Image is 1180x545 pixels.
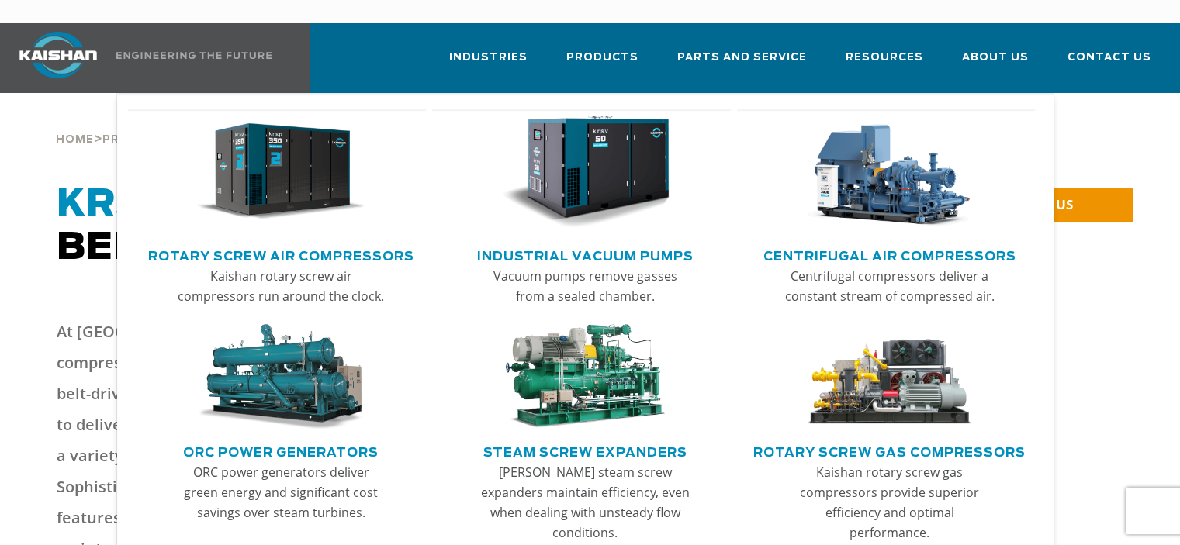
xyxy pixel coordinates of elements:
span: Parts and Service [677,49,807,67]
a: Steam Screw Expanders [483,439,687,462]
span: About Us [962,49,1029,67]
a: ORC Power Generators [183,439,379,462]
a: Rotary Screw Gas Compressors [753,439,1026,462]
a: Industries [449,37,528,90]
p: ORC power generators deliver green energy and significant cost savings over steam turbines. [176,462,386,523]
div: > > [56,93,342,152]
a: Home [56,132,94,146]
a: Centrifugal Air Compressors [763,243,1016,266]
p: Vacuum pumps remove gasses from a sealed chamber. [480,266,690,306]
img: Engineering the future [116,52,272,59]
p: Kaishan rotary screw air compressors run around the clock. [176,266,386,306]
span: Resources [846,49,923,67]
img: thumb-ORC-Power-Generators [196,324,365,429]
span: Home [56,135,94,145]
span: Products [566,49,638,67]
a: Contact Us [1068,37,1151,90]
p: Kaishan rotary screw gas compressors provide superior efficiency and optimal performance. [785,462,995,543]
a: About Us [962,37,1029,90]
span: KRSB [57,186,175,223]
p: [PERSON_NAME] steam screw expanders maintain efficiency, even when dealing with unsteady flow con... [480,462,690,543]
img: thumb-Steam-Screw-Expanders [501,324,670,429]
span: Industries [449,49,528,67]
a: Products [102,132,175,146]
a: Rotary Screw Air Compressors [148,243,414,266]
a: Parts and Service [677,37,807,90]
a: Industrial Vacuum Pumps [477,243,694,266]
p: Centrifugal compressors deliver a constant stream of compressed air. [785,266,995,306]
a: Resources [846,37,923,90]
img: thumb-Centrifugal-Air-Compressors [805,116,974,229]
span: Products [102,135,175,145]
span: Belt Drive Series [57,186,470,267]
img: thumb-Industrial-Vacuum-Pumps [501,116,670,229]
a: Products [566,37,638,90]
img: thumb-Rotary-Screw-Gas-Compressors [805,324,974,429]
span: Contact Us [1068,49,1151,67]
img: thumb-Rotary-Screw-Air-Compressors [196,116,365,229]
